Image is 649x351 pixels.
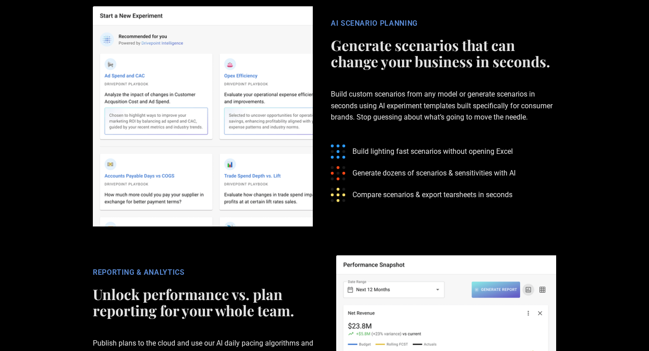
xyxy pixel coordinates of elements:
[93,268,318,277] div: REPORTING & ANALYTICS
[352,167,516,179] p: Generate dozens of scenarios & sensitivities with AI
[331,74,556,137] p: Build custom scenarios from any model or generate scenarios in seconds using AI experiment templa...
[331,37,556,69] h2: Generate scenarios that can change your business in seconds.
[331,19,556,28] div: AI SCENARIO PLANNING
[352,146,513,157] p: Build lighting fast scenarios without opening Excel
[93,286,318,319] h2: Unlock performance vs. plan reporting for your whole team.
[352,189,512,200] p: Compare scenarios & export tearsheets in seconds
